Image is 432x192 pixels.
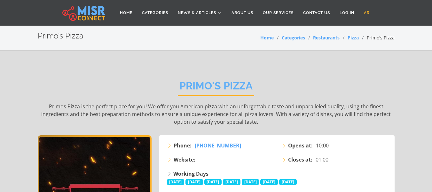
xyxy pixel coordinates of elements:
h2: Primo's Pizza [38,31,83,41]
span: [PHONE_NUMBER] [195,142,241,149]
li: Primo's Pizza [359,34,395,41]
span: [DATE] [223,179,240,185]
a: Categories [137,7,173,19]
a: Home [115,7,137,19]
strong: Closes at: [288,156,312,163]
a: Log in [335,7,359,19]
img: main.misr_connect [62,5,105,21]
strong: Website: [174,156,195,163]
a: Contact Us [298,7,335,19]
a: News & Articles [173,7,227,19]
a: AR [359,7,374,19]
a: Home [260,35,274,41]
strong: Phone: [174,142,192,149]
strong: Working Days [173,170,208,177]
span: 01:00 [316,156,328,163]
span: [DATE] [185,179,203,185]
span: [DATE] [242,179,259,185]
span: [DATE] [260,179,278,185]
a: [PHONE_NUMBER] [195,142,241,149]
a: Pizza [348,35,359,41]
span: [DATE] [204,179,222,185]
span: [DATE] [167,179,185,185]
span: [DATE] [279,179,297,185]
strong: Opens at: [288,142,313,149]
a: Categories [282,35,305,41]
h2: Primo's Pizza [178,80,254,96]
a: About Us [227,7,258,19]
span: News & Articles [178,10,216,16]
p: Primos Pizza is the perfect place for you! We offer you American pizza with an unforgettable tast... [38,103,395,126]
a: Restaurants [313,35,340,41]
a: Our Services [258,7,298,19]
span: 10:00 [316,142,329,149]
